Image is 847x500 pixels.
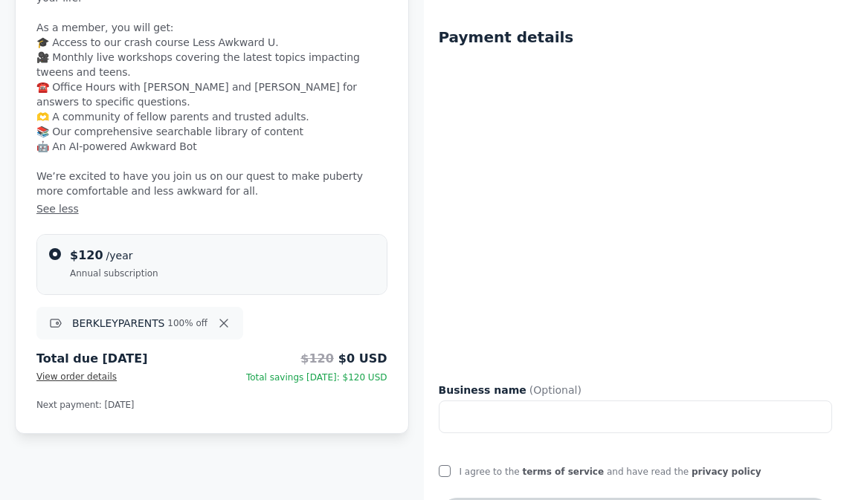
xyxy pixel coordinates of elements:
span: I agree to the and have read the [460,467,761,477]
input: $120/yearAnnual subscription [49,248,61,260]
span: $120 [300,351,334,366]
iframe: Secure payment input frame [436,56,836,371]
h5: Payment details [439,27,574,48]
a: privacy policy [692,467,761,477]
span: 100% off [167,317,207,329]
span: /year [106,250,133,262]
p: BERKLEYPARENTS [72,316,164,331]
p: Next payment: [DATE] [36,397,387,412]
span: Total savings [DATE]: $120 USD [246,372,387,383]
span: (Optional) [529,383,582,397]
span: View order details [36,371,117,382]
span: Total due [DATE] [36,351,147,366]
button: See less [36,201,387,216]
span: $120 [70,248,103,262]
span: $0 USD [338,351,387,366]
button: View order details [36,368,117,386]
span: Business name [439,383,526,397]
a: terms of service [522,467,604,477]
span: Annual subscription [70,267,158,279]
